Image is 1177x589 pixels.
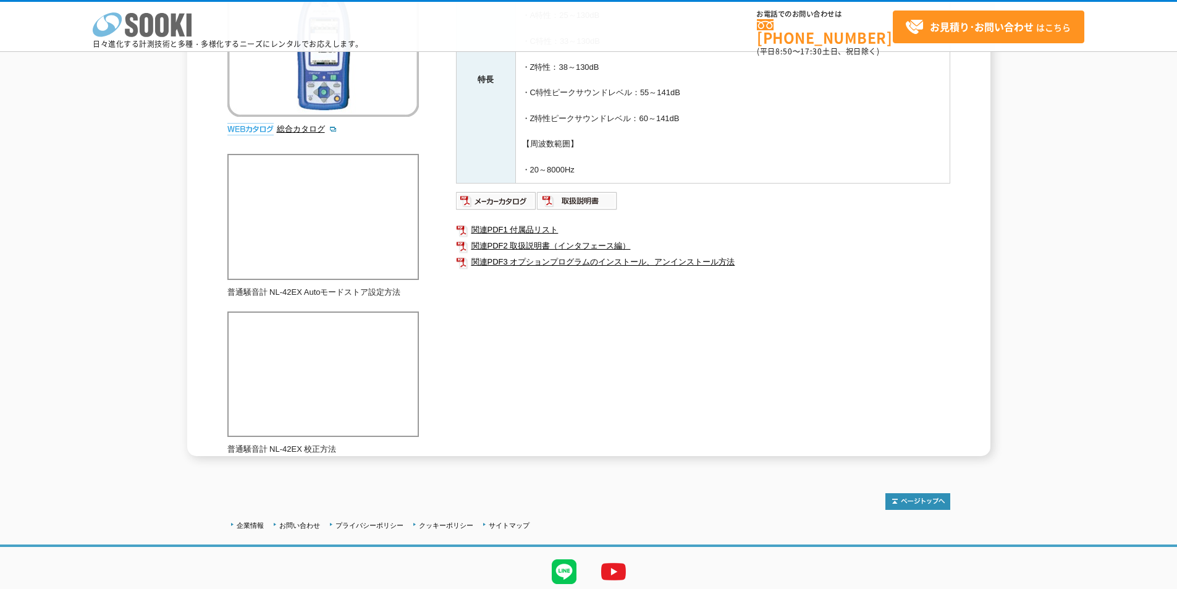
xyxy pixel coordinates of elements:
[227,123,274,135] img: webカタログ
[893,11,1084,43] a: お見積り･お問い合わせはこちら
[489,522,529,529] a: サイトマップ
[456,238,950,254] a: 関連PDF2 取扱説明書（インタフェース編）
[775,46,793,57] span: 8:50
[537,191,618,211] img: 取扱説明書
[885,493,950,510] img: トップページへ
[456,222,950,238] a: 関連PDF1 付属品リスト
[757,11,893,18] span: お電話でのお問い合わせは
[335,522,403,529] a: プライバシーポリシー
[930,19,1034,34] strong: お見積り･お問い合わせ
[279,522,320,529] a: お問い合わせ
[800,46,822,57] span: 17:30
[456,199,537,208] a: メーカーカタログ
[237,522,264,529] a: 企業情報
[227,443,419,456] p: 普通騒音計 NL-42EX 校正方法
[227,286,419,299] p: 普通騒音計 NL-42EX Autoモードストア設定方法
[537,199,618,208] a: 取扱説明書
[93,40,363,48] p: 日々進化する計測技術と多種・多様化するニーズにレンタルでお応えします。
[277,124,337,133] a: 総合カタログ
[757,19,893,44] a: [PHONE_NUMBER]
[456,191,537,211] img: メーカーカタログ
[419,522,473,529] a: クッキーポリシー
[905,18,1071,36] span: はこちら
[456,254,950,270] a: 関連PDF3 オプションプログラムのインストール、アンインストール方法
[757,46,879,57] span: (平日 ～ 土日、祝日除く)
